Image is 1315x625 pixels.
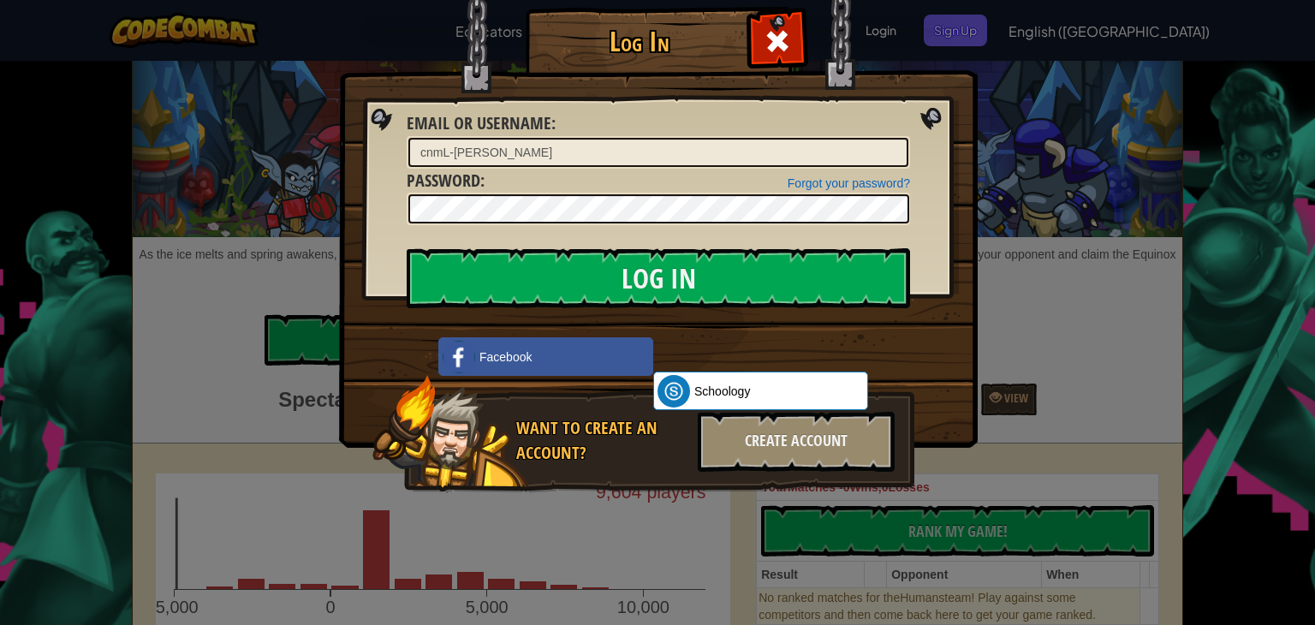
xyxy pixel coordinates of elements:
[645,336,818,373] iframe: Sign in with Google Button
[698,412,895,472] div: Create Account
[479,348,532,366] span: Facebook
[657,375,690,408] img: schoology.png
[530,27,748,57] h1: Log In
[788,176,910,190] a: Forgot your password?
[694,383,750,400] span: Schoology
[407,169,480,192] span: Password
[407,111,551,134] span: Email or Username
[443,341,475,373] img: facebook_small.png
[407,111,556,136] label: :
[407,169,485,193] label: :
[407,248,910,308] input: Log In
[516,416,687,465] div: Want to create an account?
